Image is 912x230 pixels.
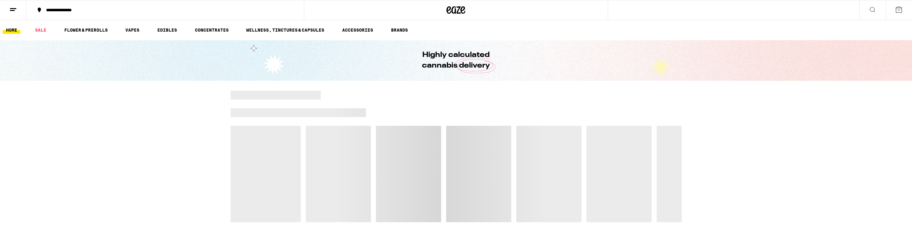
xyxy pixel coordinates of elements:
[243,26,327,34] a: WELLNESS, TINCTURES & CAPSULES
[122,26,143,34] a: VAPES
[404,50,508,71] h1: Highly calculated cannabis delivery
[32,26,50,34] a: SALE
[192,26,232,34] a: CONCENTRATES
[388,26,411,34] a: BRANDS
[61,26,111,34] a: FLOWER & PREROLLS
[154,26,180,34] a: EDIBLES
[339,26,376,34] a: ACCESSORIES
[3,26,20,34] a: HOME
